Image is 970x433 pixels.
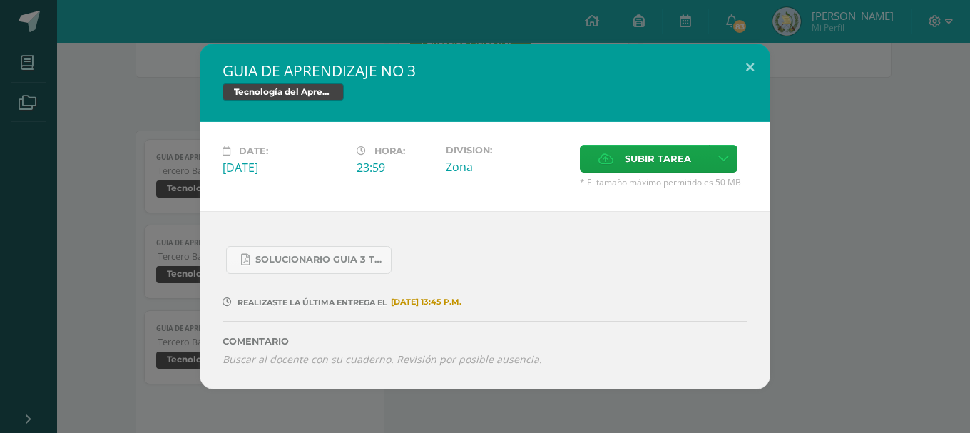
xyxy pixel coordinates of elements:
[387,302,461,302] span: [DATE] 13:45 P.M.
[374,146,405,156] span: Hora:
[223,160,345,175] div: [DATE]
[239,146,268,156] span: Date:
[580,176,747,188] span: * El tamaño máximo permitido es 50 MB
[625,146,691,172] span: Subir tarea
[223,61,747,81] h2: GUIA DE APRENDIZAJE NO 3
[223,83,344,101] span: Tecnología del Aprendizaje y la Comunicación (TIC)
[238,297,387,307] span: REALIZASTE LA ÚLTIMA ENTREGA EL
[357,160,434,175] div: 23:59
[446,159,568,175] div: Zona
[730,44,770,92] button: Close (Esc)
[255,254,384,265] span: SOLUCIONARIO GUIA 3 TKINTER PYTHON III BASICO PROBLEMAS INTERMEDIOS.pdf
[223,336,747,347] label: Comentario
[446,145,568,156] label: Division:
[226,246,392,274] a: SOLUCIONARIO GUIA 3 TKINTER PYTHON III BASICO PROBLEMAS INTERMEDIOS.pdf
[223,352,542,366] i: Buscar al docente con su cuaderno. Revisión por posible ausencia.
